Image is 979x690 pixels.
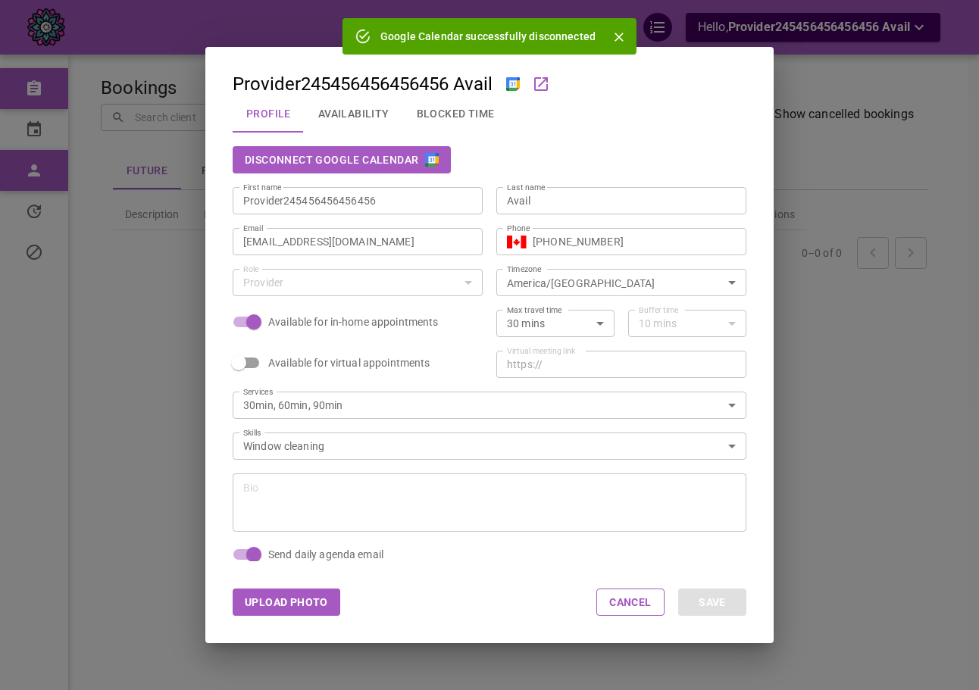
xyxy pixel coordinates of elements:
[721,272,743,293] button: Open
[243,264,259,275] label: Role
[268,314,438,329] span: Available for in-home appointments
[233,74,549,94] div: Provider245456456456456 Avail
[268,355,430,370] span: Available for virtual appointments
[608,26,630,48] button: Close
[639,316,736,331] div: 10 mins
[533,234,736,249] input: +1 (702) 123-4567
[507,230,527,253] button: Select country
[507,304,562,316] label: Max travel time
[507,345,575,357] label: Virtual meeting link
[243,386,273,398] label: Services
[243,182,281,193] label: First name
[507,357,543,372] p: https://
[243,275,472,290] div: Provider
[403,94,508,133] button: Blocked Time
[507,223,530,234] label: Phone
[233,94,305,133] button: Profile
[507,264,542,275] label: Timezone
[639,304,679,316] label: Buffer time
[243,398,736,413] div: 30min, 60min, 90min
[268,547,383,562] span: Send daily agenda email
[305,94,403,133] button: Availability
[233,589,340,616] button: Upload Photo
[507,182,545,193] label: Last name
[243,223,263,234] label: Email
[425,153,439,167] img: google-cal
[233,146,451,173] button: Disconnect Google Calendar
[243,439,736,454] div: Window cleaning
[507,316,604,331] div: 30 mins
[533,76,549,92] a: Go to personal booking link
[506,77,520,91] img: Google Calendar connected
[243,427,261,439] label: Skills
[380,23,596,50] div: Google Calendar successfully disconnected
[596,589,665,616] button: Cancel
